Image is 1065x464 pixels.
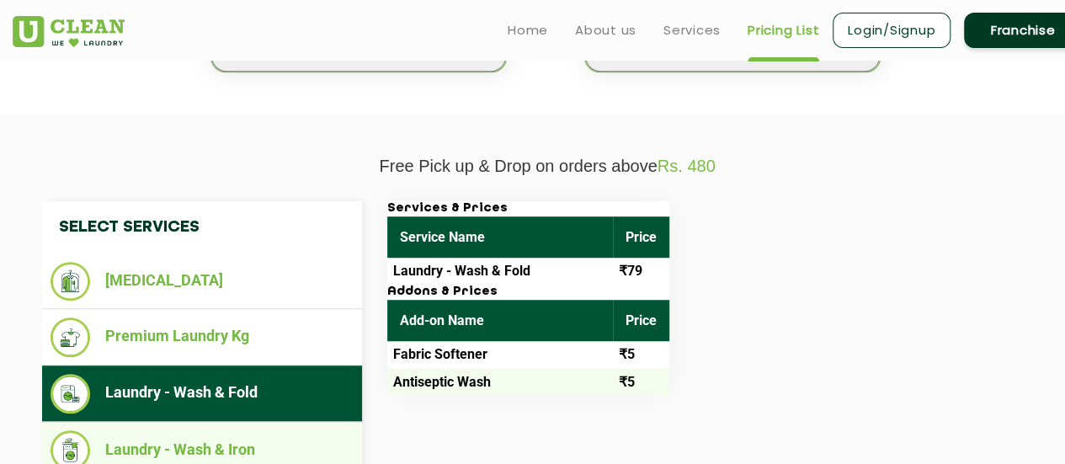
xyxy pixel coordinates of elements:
[387,258,613,285] td: Laundry - Wash & Fold
[387,368,613,395] td: Antiseptic Wash
[387,341,613,368] td: Fabric Softener
[51,262,90,301] img: Dry Cleaning
[658,157,716,175] span: Rs. 480
[748,20,819,40] a: Pricing List
[387,300,613,341] th: Add-on Name
[51,374,354,413] li: Laundry - Wash & Fold
[387,201,669,216] h3: Services & Prices
[387,285,669,300] h3: Addons & Prices
[387,216,613,258] th: Service Name
[833,13,951,48] a: Login/Signup
[508,20,548,40] a: Home
[42,201,362,253] h4: Select Services
[613,258,669,285] td: ₹79
[51,262,354,301] li: [MEDICAL_DATA]
[575,20,636,40] a: About us
[663,20,721,40] a: Services
[613,341,669,368] td: ₹5
[51,317,90,357] img: Premium Laundry Kg
[613,300,669,341] th: Price
[51,374,90,413] img: Laundry - Wash & Fold
[613,368,669,395] td: ₹5
[613,216,669,258] th: Price
[51,317,354,357] li: Premium Laundry Kg
[13,16,125,47] img: UClean Laundry and Dry Cleaning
